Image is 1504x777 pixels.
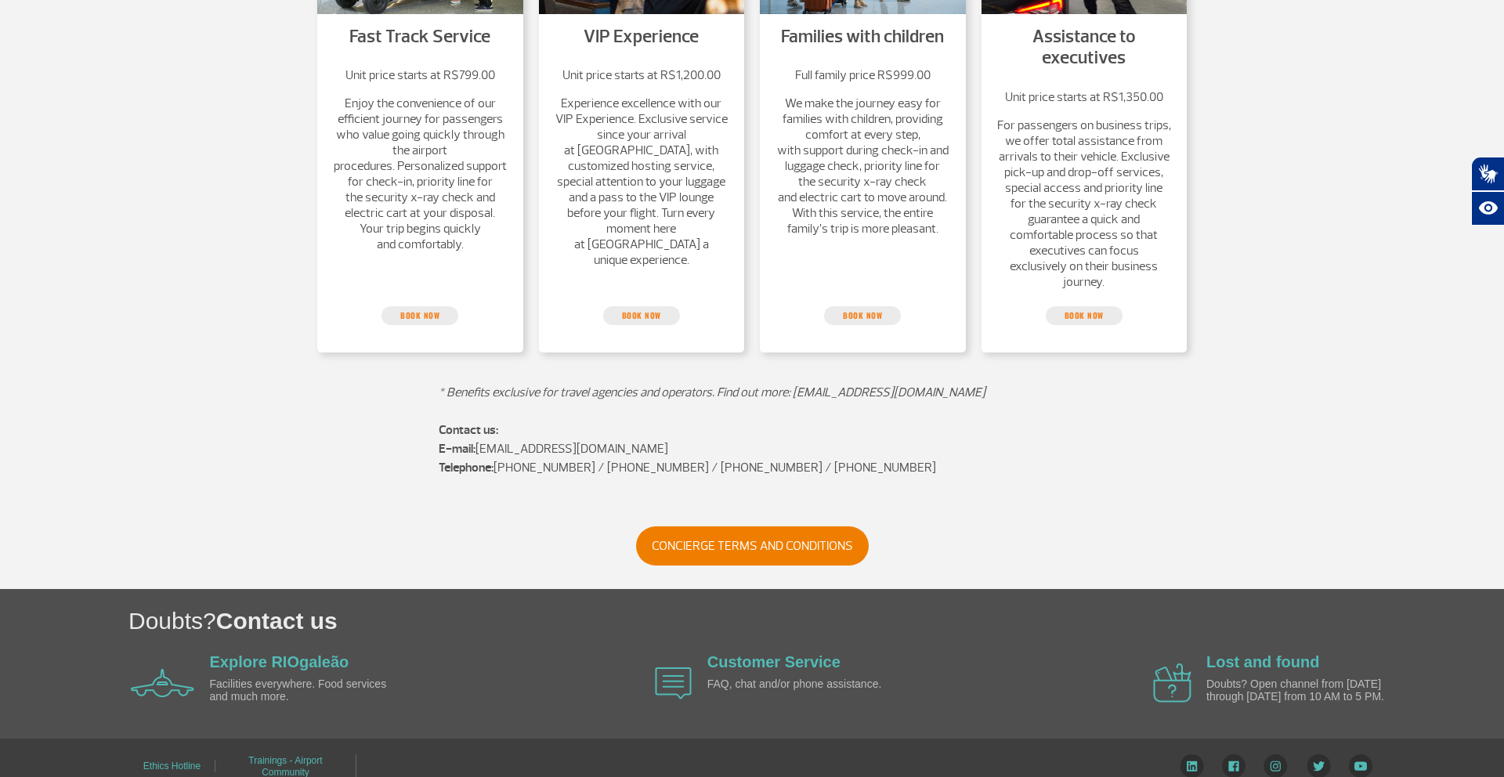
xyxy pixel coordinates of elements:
p: Facilities everywhere. Food services and much more. [210,678,390,703]
a: book now [381,306,458,325]
div: Plugin de acessibilidade da Hand Talk. [1471,157,1504,226]
strong: Unit price starts at R$1,350.00 [1005,89,1163,105]
img: airplane icon [1153,663,1191,703]
a: Unit price starts at R$799.00 Enjoy the convenience of our efficient journey for passengers who v... [333,67,508,252]
a: Explore RIOgaleão [210,653,349,670]
p: Doubts? Open channel from [DATE] through [DATE] from 10 AM to 5 PM. [1206,678,1386,703]
a: Assistance to executives [1032,25,1136,70]
img: airplane icon [131,669,194,697]
p: For passengers on business trips, we offer total assistance from arrivals to their vehicle. Exclu... [997,117,1172,290]
strong: Full family price R$999.00 [795,67,931,83]
strong: Telephone: [439,460,493,475]
strong: Unit price starts at R$1,200.00 [562,67,721,83]
em: * Benefits exclusive for travel agencies and operators. Find out more: [EMAIL_ADDRESS][DOMAIN_NAME] [439,385,985,400]
p: Experience excellence with our VIP Experience. Exclusive service since your arrival at [GEOGRAPHI... [555,96,729,268]
strong: E-mail: [439,441,475,457]
p: FAQ, chat and/or phone assistance. [707,678,888,690]
span: Contact us [216,608,338,634]
a: Unit price starts at R$1,200.00 Experience excellence with our VIP Experience. Exclusive service ... [555,67,729,268]
a: Ethics Hotline [143,755,201,777]
a: CONCIERGE TERMS AND CONDITIONS [636,526,869,566]
strong: Unit price starts at R$799.00 [345,67,495,83]
p: We make the journey easy for families with children, providing comfort at every step, with suppor... [775,96,950,237]
a: Families with children [781,25,944,48]
a: VIP Experience [584,25,699,48]
a: book now [824,306,901,325]
h1: Doubts? [128,605,1504,637]
a: Unit price starts at R$1,350.00 For passengers on business trips, we offer total assistance from ... [997,89,1172,290]
a: Full family price R$999.00 We make the journey easy for families with children, providing comfort... [775,67,950,237]
a: Fast Track Service [349,25,490,48]
a: Lost and found [1206,653,1319,670]
button: Abrir recursos assistivos. [1471,191,1504,226]
a: book now [603,306,680,325]
strong: Contact us: [439,422,498,438]
p: [EMAIL_ADDRESS][DOMAIN_NAME] [PHONE_NUMBER] / [PHONE_NUMBER] / [PHONE_NUMBER] / [PHONE_NUMBER] [439,421,1065,477]
button: Abrir tradutor de língua de sinais. [1471,157,1504,191]
a: book now [1046,306,1123,325]
a: Customer Service [707,653,841,670]
p: Enjoy the convenience of our efficient journey for passengers who value going quickly through the... [333,96,508,252]
img: airplane icon [655,667,692,699]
